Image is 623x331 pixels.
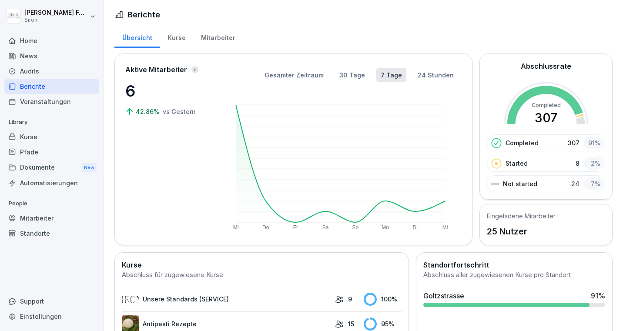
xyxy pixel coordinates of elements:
a: Übersicht [114,26,160,48]
a: Mitarbeiter [4,211,99,226]
p: People [4,197,99,211]
a: Kurse [4,129,99,144]
a: Home [4,33,99,48]
div: Abschluss für zugewiesene Kurse [122,270,402,280]
h2: Standortfortschritt [423,260,605,270]
text: So [352,224,359,231]
div: Dokumente [4,160,99,176]
div: Goltzstrasse [423,291,464,301]
h5: Eingeladene Mitarbeiter [487,211,556,221]
text: Do [262,224,269,231]
h2: Abschlussrate [521,61,571,71]
p: 6 [125,79,212,103]
a: Kurse [160,26,193,48]
a: Einstellungen [4,309,99,324]
p: vs Gestern [163,107,196,116]
img: lqv555mlp0nk8rvfp4y70ul5.png [122,291,139,308]
div: Abschluss aller zugewiesenen Kurse pro Standort [423,270,605,280]
h1: Berichte [127,9,160,20]
p: Aktive Mitarbeiter [125,64,187,75]
div: Support [4,294,99,309]
p: 8 [576,159,579,168]
p: 25 Nutzer [487,225,556,238]
text: Di [413,224,418,231]
div: 100 % [364,293,402,306]
a: Standorte [4,226,99,241]
p: 42.86% [136,107,161,116]
a: Unsere Standards (SERVICE) [122,291,331,308]
div: 2 % [584,157,603,170]
div: 91 % [591,291,605,301]
button: 7 Tage [376,68,406,82]
div: 91 % [584,137,603,149]
a: Goltzstrasse91% [420,287,609,311]
p: [PERSON_NAME] Fornasir [24,9,88,17]
h2: Kurse [122,260,402,270]
p: Library [4,115,99,129]
a: Mitarbeiter [193,26,243,48]
text: Fr [293,224,298,231]
div: New [82,163,97,173]
p: 15 [348,319,354,328]
button: 24 Stunden [413,68,458,82]
text: Mi [442,224,448,231]
div: 95 % [364,318,402,331]
a: Berichte [4,79,99,94]
text: Mi [233,224,239,231]
div: 7 % [584,177,603,190]
button: Gesamter Zeitraum [260,68,328,82]
p: Completed [506,138,539,147]
a: Pfade [4,144,99,160]
p: Started [506,159,528,168]
p: Sironi [24,17,88,23]
a: Audits [4,64,99,79]
p: 24 [571,179,579,188]
a: Automatisierungen [4,175,99,191]
a: DokumenteNew [4,160,99,176]
text: Mo [382,224,389,231]
a: News [4,48,99,64]
a: Veranstaltungen [4,94,99,109]
p: Not started [503,179,537,188]
p: 307 [568,138,579,147]
text: Sa [322,224,329,231]
button: 30 Tage [335,68,369,82]
p: 9 [348,294,352,304]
